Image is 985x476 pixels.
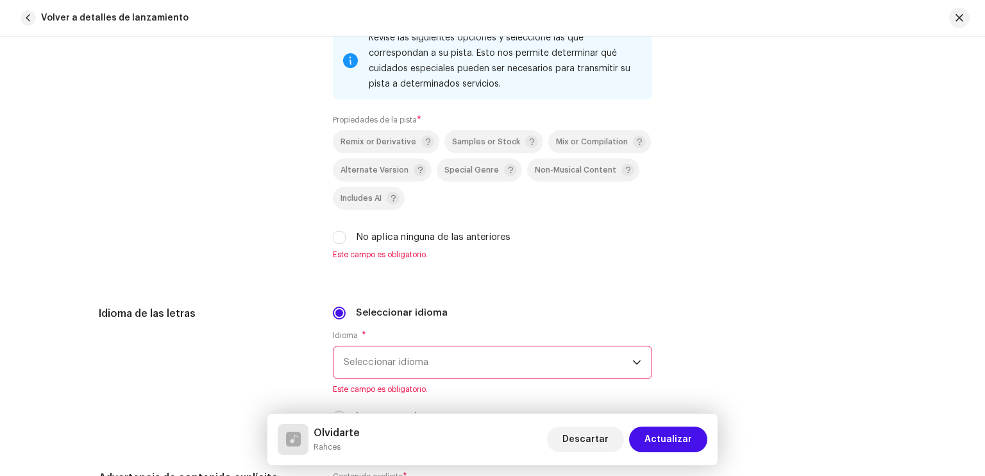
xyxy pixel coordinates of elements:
span: Este campo es obligatorio. [333,250,652,260]
label: Instrumental [356,410,417,424]
label: Seleccionar idioma [356,306,448,320]
h5: Olvidarte [314,425,360,441]
label: No aplica ninguna de las anteriores [356,230,510,244]
p-togglebutton: Special Genre [437,158,522,182]
span: Seleccionar idioma [344,346,632,378]
span: Este campo es obligatorio. [333,384,652,395]
div: Revise las siguientes opciones y seleccione las que correspondan a su pista. Esto nos permite det... [369,30,642,92]
button: Actualizar [629,427,707,452]
p-togglebutton: Remix or Derivative [333,130,439,153]
span: Mix or Compilation [556,138,628,146]
span: Samples or Stock [452,138,520,146]
label: Propiedades de la pista [333,115,421,125]
p-togglebutton: Includes AI [333,187,405,210]
span: Remix or Derivative [341,138,416,146]
p-togglebutton: Mix or Compilation [548,130,651,153]
div: dropdown trigger [632,346,641,378]
h5: Idioma de las letras [99,306,312,321]
span: Alternate Version [341,166,408,174]
button: Descartar [547,427,624,452]
span: Actualizar [644,427,692,452]
span: Special Genre [444,166,499,174]
span: Includes AI [341,194,382,203]
span: Non-Musical Content [535,166,616,174]
p-togglebutton: Non-Musical Content [527,158,639,182]
small: Olvidarte [314,441,360,454]
label: Idioma [333,330,366,341]
p-togglebutton: Alternate Version [333,158,432,182]
p-togglebutton: Samples or Stock [444,130,543,153]
span: Descartar [562,427,609,452]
